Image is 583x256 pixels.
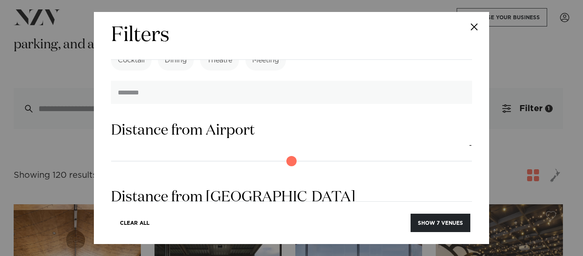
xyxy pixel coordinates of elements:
output: - [469,140,472,151]
button: Clear All [113,214,157,232]
h3: Distance from [GEOGRAPHIC_DATA] [111,188,472,207]
label: Dining [158,50,194,71]
button: Show 7 venues [411,214,470,232]
button: Close [459,12,489,42]
h3: Distance from Airport [111,121,472,140]
label: Meeting [245,50,286,71]
label: Theatre [200,50,239,71]
h2: Filters [111,22,169,49]
label: Cocktail [111,50,152,71]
